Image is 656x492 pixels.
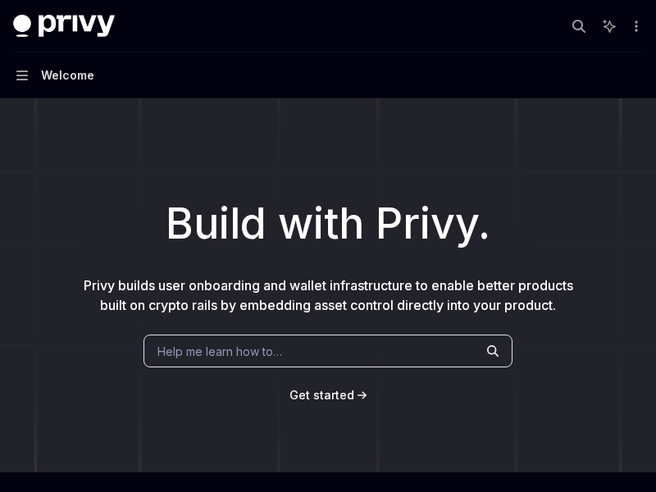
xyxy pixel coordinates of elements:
[626,15,643,38] button: More actions
[13,15,115,38] img: dark logo
[157,343,282,360] span: Help me learn how to…
[289,388,354,402] span: Get started
[84,277,573,313] span: Privy builds user onboarding and wallet infrastructure to enable better products built on crypto ...
[289,387,354,403] a: Get started
[41,66,94,85] div: Welcome
[26,192,630,256] h1: Build with Privy.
